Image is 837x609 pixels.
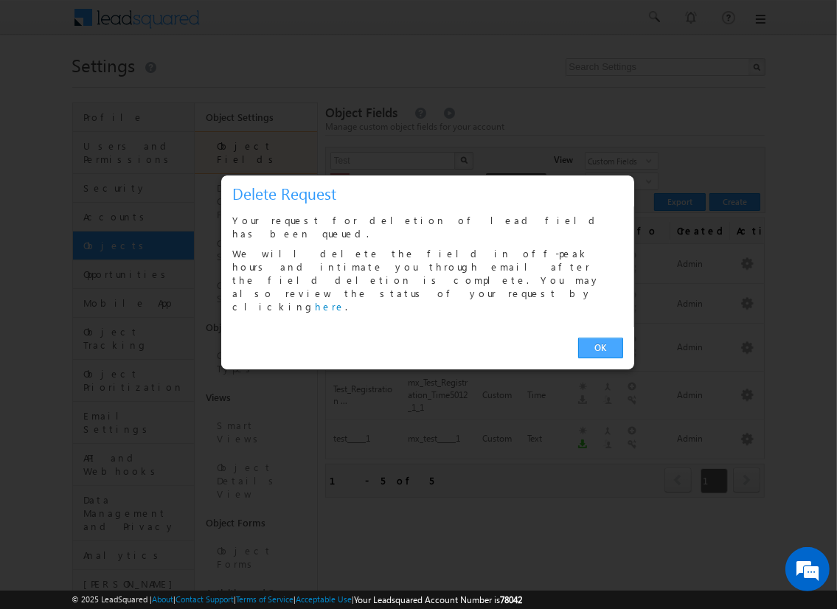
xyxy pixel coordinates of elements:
a: here [315,300,345,313]
p: Your request for deletion of lead field has been queued. [232,214,623,240]
a: Contact Support [176,594,235,604]
img: d_60004797649_company_0_60004797649 [25,77,62,97]
span: Your Leadsquared Account Number is [355,594,523,605]
em: Submit [216,454,268,474]
a: OK [578,338,623,358]
span: © 2025 LeadSquared | | | | | [72,593,523,607]
h3: Delete Request [232,181,629,206]
a: About [153,594,174,604]
div: Leave a message [77,77,248,97]
div: Minimize live chat window [242,7,277,43]
textarea: Type your message and click 'Submit' [19,136,269,442]
p: We will delete the field in off-peak hours and intimate you through email after the field deletio... [232,247,623,313]
a: Acceptable Use [296,594,352,604]
span: 78042 [501,594,523,605]
a: Terms of Service [237,594,294,604]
